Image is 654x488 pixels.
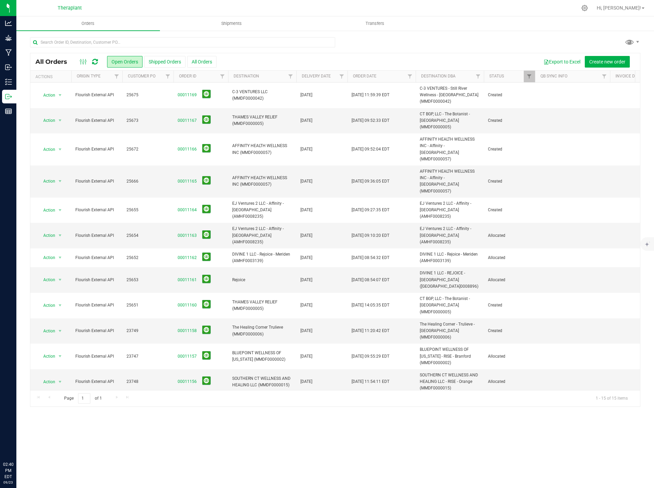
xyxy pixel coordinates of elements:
[300,117,312,124] span: [DATE]
[352,378,389,385] span: [DATE] 11:54:11 EDT
[75,207,118,213] span: Flourish External API
[75,353,118,360] span: Flourish External API
[580,5,589,11] div: Manage settings
[352,92,389,98] span: [DATE] 11:59:39 EDT
[144,56,185,68] button: Shipped Orders
[178,207,197,213] a: 00011164
[75,277,118,283] span: Flourish External API
[420,270,480,290] span: DIVINE 1 LLC - REJOICE - [GEOGRAPHIC_DATA] ([GEOGRAPHIC_DATA]0008896)
[178,277,197,283] a: 00011161
[75,146,118,153] span: Flourish External API
[178,232,197,239] a: 00011163
[58,5,82,11] span: Theraplant
[20,432,28,441] iframe: Resource center unread badge
[187,56,217,68] button: All Orders
[30,37,335,47] input: Search Order ID, Destination, Customer PO...
[127,255,169,261] span: 25652
[58,393,107,404] span: Page of 1
[179,74,196,78] a: Order ID
[488,277,531,283] span: Allocated
[212,20,251,27] span: Shipments
[160,16,303,31] a: Shipments
[232,114,292,127] span: THAMES VALLEY RELIEF (MMDF0000005)
[37,176,56,186] span: Action
[232,251,292,264] span: DIVINE 1 LLC - Rejoice - Meriden (AMHF0003139)
[56,231,64,240] span: select
[599,71,610,82] a: Filter
[615,74,642,78] a: Invoice Date
[420,136,480,162] span: AFFINITY HEALTH WELLNESS INC - Affinity - [GEOGRAPHIC_DATA] (MMDF0000057)
[5,49,12,56] inline-svg: Manufacturing
[300,146,312,153] span: [DATE]
[178,117,197,124] a: 00011167
[232,324,292,337] span: The Healing Corner Trulieve (MMDF0000006)
[352,207,389,213] span: [DATE] 09:27:35 EDT
[127,146,169,153] span: 25672
[75,232,118,239] span: Flourish External API
[232,299,292,312] span: THAMES VALLEY RELIEF (MMDF0000005)
[56,301,64,310] span: select
[336,71,347,82] a: Filter
[37,275,56,285] span: Action
[232,375,292,388] span: SOUTHERN CT WELLNESS AND HEALING LLC (MMDF0000015)
[420,111,480,131] span: CT BGP, LLC - The Botanist - [GEOGRAPHIC_DATA] (MMDF0000005)
[597,5,641,11] span: Hi, [PERSON_NAME]!
[127,207,169,213] span: 25655
[56,90,64,100] span: select
[178,378,197,385] a: 00011156
[35,58,74,66] span: All Orders
[234,74,259,78] a: Destination
[420,251,480,264] span: DIVINE 1 LLC - Rejoice - Meriden (AMHF0003139)
[352,178,389,185] span: [DATE] 09:36:05 EDT
[300,178,312,185] span: [DATE]
[3,480,13,485] p: 09/23
[77,74,101,78] a: Origin Type
[56,116,64,125] span: select
[488,232,531,239] span: Allocated
[178,328,197,334] a: 00011158
[488,207,531,213] span: Created
[162,71,174,82] a: Filter
[56,253,64,262] span: select
[75,255,118,261] span: Flourish External API
[300,92,312,98] span: [DATE]
[232,350,292,363] span: BLUEPOINT WELLNESS OF [US_STATE] (MMDF0000002)
[37,231,56,240] span: Action
[232,143,292,156] span: AFFINITY HEALTH WELLNESS INC (MMDF0000057)
[37,326,56,336] span: Action
[37,253,56,262] span: Action
[178,302,197,308] a: 00011160
[488,117,531,124] span: Created
[352,255,389,261] span: [DATE] 08:54:32 EDT
[5,34,12,41] inline-svg: Grow
[127,178,169,185] span: 25666
[127,92,169,98] span: 25675
[35,74,69,79] div: Actions
[37,351,56,361] span: Action
[178,353,197,360] a: 00011157
[585,56,630,68] button: Create new order
[421,74,456,78] a: Destination DBA
[488,178,531,185] span: Created
[232,226,292,245] span: EJ Ventures 2 LLC - Affinity - [GEOGRAPHIC_DATA] (AMHF0008235)
[300,378,312,385] span: [DATE]
[5,20,12,27] inline-svg: Analytics
[473,71,484,82] a: Filter
[352,277,389,283] span: [DATE] 08:54:07 EDT
[232,175,292,188] span: AFFINITY HEALTH WELLNESS INC (MMDF0000057)
[488,92,531,98] span: Created
[590,393,633,403] span: 1 - 15 of 15 items
[37,377,56,387] span: Action
[300,232,312,239] span: [DATE]
[37,90,56,100] span: Action
[178,92,197,98] a: 00011169
[37,205,56,215] span: Action
[420,346,480,366] span: BLUEPOINT WELLNESS OF [US_STATE] - RISE - Branford (MMDF0000002)
[352,353,389,360] span: [DATE] 09:55:29 EDT
[5,93,12,100] inline-svg: Outbound
[300,353,312,360] span: [DATE]
[127,353,169,360] span: 23747
[488,255,531,261] span: Allocated
[353,74,376,78] a: Order Date
[75,302,118,308] span: Flourish External API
